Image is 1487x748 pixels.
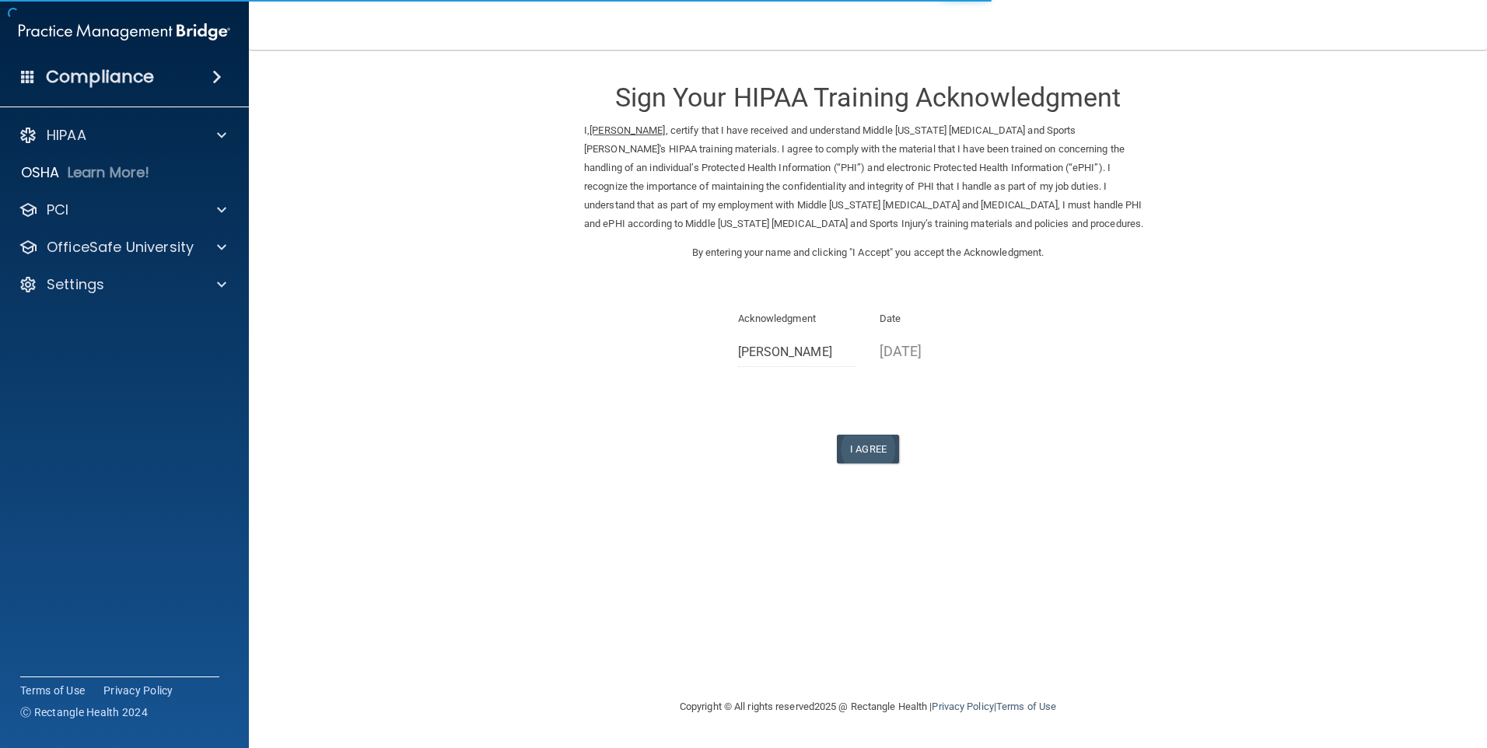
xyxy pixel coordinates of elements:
ins: [PERSON_NAME] [590,124,665,136]
p: Date [880,309,999,328]
p: OfficeSafe University [47,238,194,257]
iframe: Drift Widget Chat Controller [1218,638,1468,700]
p: Acknowledgment [738,309,857,328]
a: PCI [19,201,226,219]
a: Privacy Policy [932,701,993,712]
a: HIPAA [19,126,226,145]
h4: Compliance [46,66,154,88]
p: OSHA [21,163,60,182]
input: Full Name [738,338,857,367]
p: PCI [47,201,68,219]
button: I Agree [837,435,899,463]
a: Privacy Policy [103,683,173,698]
img: PMB logo [19,16,230,47]
div: Copyright © All rights reserved 2025 @ Rectangle Health | | [584,682,1152,732]
a: Settings [19,275,226,294]
p: HIPAA [47,126,86,145]
h3: Sign Your HIPAA Training Acknowledgment [584,83,1152,112]
a: OfficeSafe University [19,238,226,257]
a: Terms of Use [996,701,1056,712]
span: Ⓒ Rectangle Health 2024 [20,704,148,720]
p: Settings [47,275,104,294]
p: [DATE] [880,338,999,364]
p: I, , certify that I have received and understand Middle [US_STATE] [MEDICAL_DATA] and Sports [PER... [584,121,1152,233]
p: Learn More! [68,163,150,182]
a: Terms of Use [20,683,85,698]
p: By entering your name and clicking "I Accept" you accept the Acknowledgment. [584,243,1152,262]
